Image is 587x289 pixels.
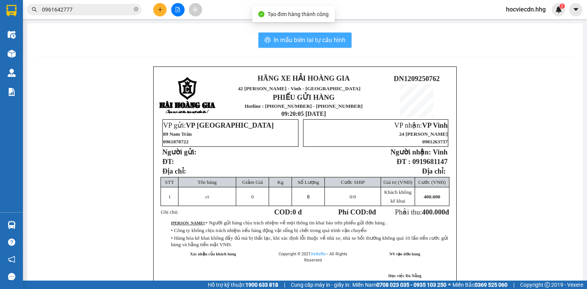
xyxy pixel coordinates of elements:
span: Kg [277,179,284,185]
span: message [8,273,15,280]
strong: COD: [274,208,302,216]
span: copyright [545,282,550,287]
span: 24 [PERSON_NAME] [399,131,448,137]
span: Khách không kê khai [384,189,411,204]
button: aim [189,3,202,16]
strong: HÃNG XE HẢI HOÀNG GIA [258,74,350,82]
span: question-circle [8,239,15,246]
span: | [284,281,285,289]
span: 09:20:05 [DATE] [281,110,326,117]
span: • Hàng hóa kê khai không đầy đủ mà bị thất lạc, khi xác định lỗi thuộc về nhà xe, nhà xe bồi thườ... [171,235,448,247]
span: 42 [PERSON_NAME] - Vinh - [GEOGRAPHIC_DATA] [20,26,76,45]
img: logo [4,32,18,70]
span: Vinh [433,148,448,156]
span: hocviecdn.hhg [500,5,552,14]
span: plus [157,7,163,12]
span: Miền Bắc [452,281,508,289]
span: Giảm Giá [242,179,263,185]
span: In mẫu biên lai tự cấu hình [274,35,345,45]
strong: 0369 525 060 [475,282,508,288]
span: • Người gửi hàng chịu trách nhiệm về mọi thông tin khai báo trên phiếu gửi đơn hàng . [206,220,387,226]
strong: PHIẾU GỬI HÀNG [273,93,335,101]
span: search [32,7,37,12]
sup: 1 [559,3,565,9]
img: warehouse-icon [8,31,16,39]
span: close-circle [134,7,138,11]
span: Ghi chú: [161,209,178,215]
span: VP [GEOGRAPHIC_DATA] [186,121,274,129]
span: Tạo đơn hàng thành công [268,11,329,17]
span: 0 [350,194,352,200]
span: notification [8,256,15,263]
span: Số Lượng [298,179,319,185]
span: printer [264,37,271,44]
strong: Phí COD: đ [338,208,376,216]
input: Tìm tên, số ĐT hoặc mã đơn [42,5,132,14]
button: printerIn mẫu biên lai tự cấu hình [258,32,352,48]
strong: Địa chỉ: [422,167,446,175]
strong: 1900 633 818 [245,282,278,288]
strong: Người gửi: [162,148,196,156]
span: Cước (VNĐ) [418,179,446,185]
span: Phải thu: [395,208,449,216]
span: • Công ty không chịu trách nhiệm nếu hàng động vật sống bị chết trong quá trình vận chuyển [171,227,366,233]
span: Hỗ trợ kỹ thuật: [208,281,278,289]
span: Cước SHIP [341,179,365,185]
span: caret-down [572,6,579,13]
span: Miền Nam [352,281,446,289]
span: Tên hàng [198,179,217,185]
span: | [513,281,514,289]
strong: Xác nhận của khách hàng [190,252,236,256]
span: Địa chỉ: [162,167,186,175]
span: 0 [368,208,372,216]
span: 0 [251,194,254,200]
span: 400.000 [422,208,445,216]
span: 400.000 [424,194,440,200]
span: 1 [168,194,171,200]
button: file-add [171,3,185,16]
strong: PHIẾU GỬI HÀNG [31,56,69,72]
span: 1 [561,3,563,9]
span: /0 [350,194,356,200]
span: 0961878722 [163,139,189,144]
span: đ [445,208,449,216]
span: 0981263737 [422,139,448,144]
span: Copyright © 2021 – All Rights Reserved [279,252,347,263]
span: 89 Nam Trân [163,131,192,137]
span: VP Vinh [422,121,448,129]
strong: [PERSON_NAME] [171,221,204,225]
a: VeXeRe [311,252,326,257]
img: warehouse-icon [8,69,16,77]
img: icon-new-feature [555,6,562,13]
img: warehouse-icon [8,221,16,229]
strong: HÃNG XE HẢI HOÀNG GIA [26,8,74,24]
span: 42 [PERSON_NAME] - Vinh - [GEOGRAPHIC_DATA] [238,86,361,91]
strong: Người nhận: [391,148,431,156]
span: Cung cấp máy in - giấy in: [291,281,350,289]
span: close-circle [134,6,138,13]
button: plus [153,3,167,16]
span: VP nhận: [394,121,448,129]
span: : [171,221,387,225]
span: Giá trị (VNĐ) [383,179,412,185]
span: aim [193,7,198,12]
img: warehouse-icon [8,50,16,58]
span: check-circle [258,11,264,17]
span: 8 [307,194,310,200]
span: STT [165,179,174,185]
strong: ĐT: [162,157,174,166]
strong: Hotline : [PHONE_NUMBER] - [PHONE_NUMBER] [245,103,363,109]
span: 0 đ [292,208,302,216]
span: Học việc Đà Nẵng [388,274,422,278]
span: ct [205,194,209,200]
img: logo-vxr [6,5,16,16]
button: caret-down [569,3,582,16]
img: logo [159,77,216,115]
span: 0919681147 [412,157,448,166]
span: DN1209250762 [394,75,439,83]
span: ⚪️ [448,283,451,286]
img: solution-icon [8,88,16,96]
span: VP gửi: [163,121,274,129]
strong: ĐT : [397,157,410,166]
strong: NV tạo đơn hàng [389,252,420,256]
